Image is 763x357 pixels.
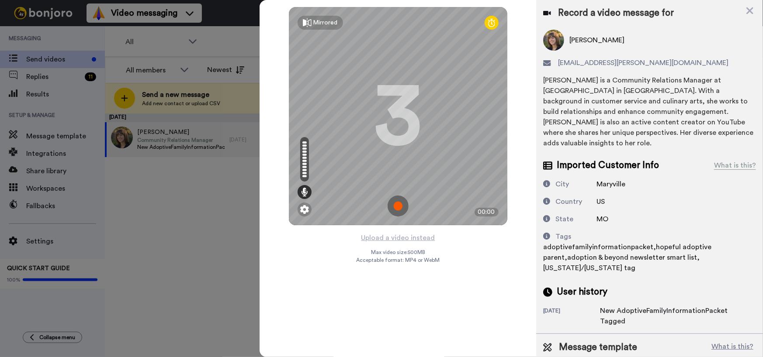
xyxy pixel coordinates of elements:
[371,249,425,256] span: Max video size: 500 MB
[555,179,569,189] div: City
[714,160,756,171] div: What is this?
[597,216,608,223] span: MO
[543,244,711,271] span: adoptivefamilyinformationpacket,hopeful adoptive parent,adoption & beyond newsletter smart list,[...
[543,307,600,326] div: [DATE]
[358,232,437,244] button: Upload a video instead
[559,341,637,354] span: Message template
[597,198,605,205] span: US
[555,231,571,242] div: Tags
[557,285,607,299] span: User history
[374,83,422,149] div: 3
[300,205,309,214] img: ic_gear.svg
[557,159,659,172] span: Imported Customer Info
[600,306,740,326] div: New AdoptiveFamilyInformationPacket Tagged
[475,208,499,216] div: 00:00
[709,341,756,354] button: What is this?
[597,181,625,188] span: Maryville
[555,214,573,224] div: State
[558,58,728,68] span: [EMAIL_ADDRESS][PERSON_NAME][DOMAIN_NAME]
[388,196,409,216] img: ic_record_start.svg
[356,257,440,264] span: Acceptable format: MP4 or WebM
[555,196,582,207] div: Country
[543,75,756,148] div: [PERSON_NAME] is a Community Relations Manager at [GEOGRAPHIC_DATA] in [GEOGRAPHIC_DATA]. With a ...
